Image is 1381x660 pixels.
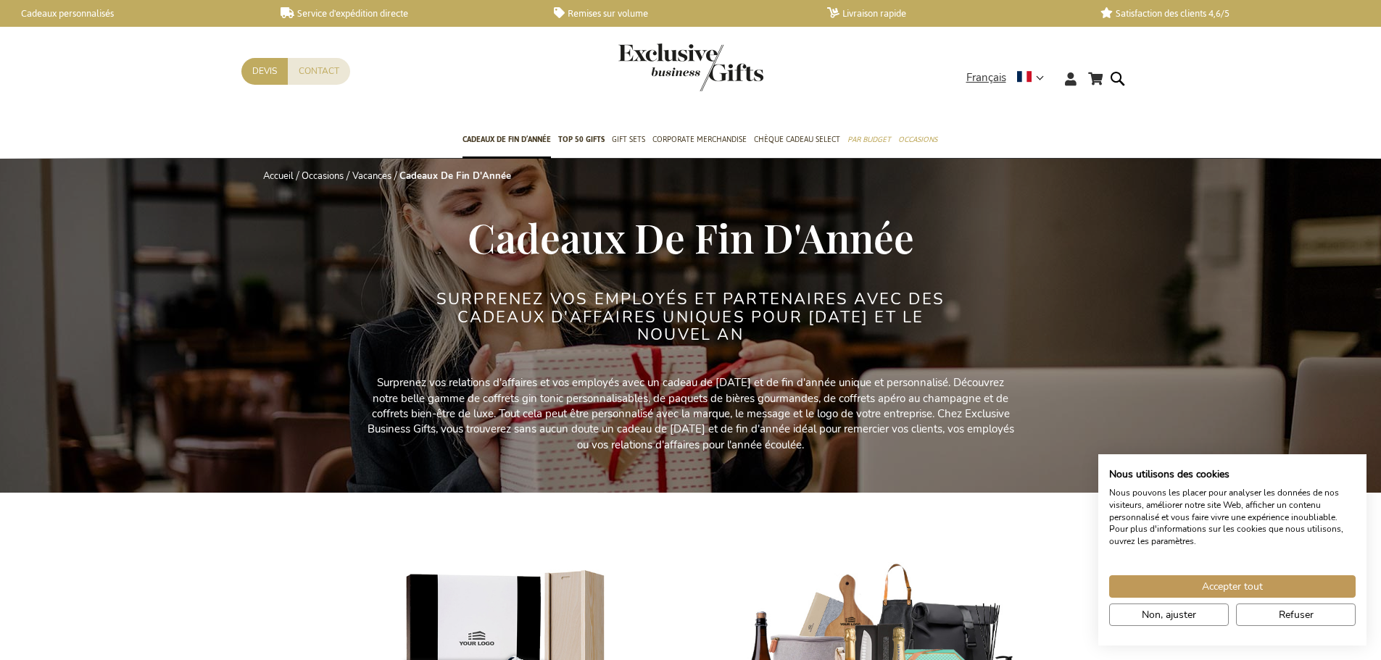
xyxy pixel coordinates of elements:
[1109,487,1356,548] p: Nous pouvons les placer pour analyser les données de nos visiteurs, améliorer notre site Web, aff...
[618,43,763,91] img: Exclusive Business gifts logo
[399,170,511,183] strong: Cadeaux De Fin D'Année
[827,7,1077,20] a: Livraison rapide
[847,132,891,147] span: Par budget
[288,58,350,85] a: Contact
[1202,579,1263,594] span: Accepter tout
[966,70,1053,86] div: Français
[1236,603,1356,626] button: Refuser tous les cookies
[558,132,605,147] span: TOP 50 Gifts
[352,170,391,183] a: Vacances
[1109,603,1229,626] button: Ajustez les préférences de cookie
[302,170,344,183] a: Occasions
[1100,7,1351,20] a: Satisfaction des clients 4,6/5
[966,70,1006,86] span: Français
[468,210,914,264] span: Cadeaux De Fin D'Année
[1279,607,1314,622] span: Refuser
[612,132,645,147] span: Gift Sets
[898,132,937,147] span: Occasions
[463,132,551,147] span: Cadeaux de fin d’année
[618,43,691,91] a: store logo
[1109,468,1356,481] h2: Nous utilisons des cookies
[419,291,963,343] h2: Surprenez VOS EMPLOYÉS ET PARTENAIRES avec des cadeaux d'affaires UNIQUES POUR [DATE] ET LE NOUVE...
[263,170,294,183] a: Accueil
[241,58,288,85] a: Devis
[365,375,1017,453] p: Surprenez vos relations d'affaires et vos employés avec un cadeau de [DATE] et de fin d'année uni...
[1109,575,1356,598] button: Accepter tous les cookies
[7,7,257,20] a: Cadeaux personnalisés
[652,132,747,147] span: Corporate Merchandise
[1142,607,1196,622] span: Non, ajuster
[754,132,840,147] span: Chèque Cadeau Select
[281,7,531,20] a: Service d'expédition directe
[554,7,804,20] a: Remises sur volume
